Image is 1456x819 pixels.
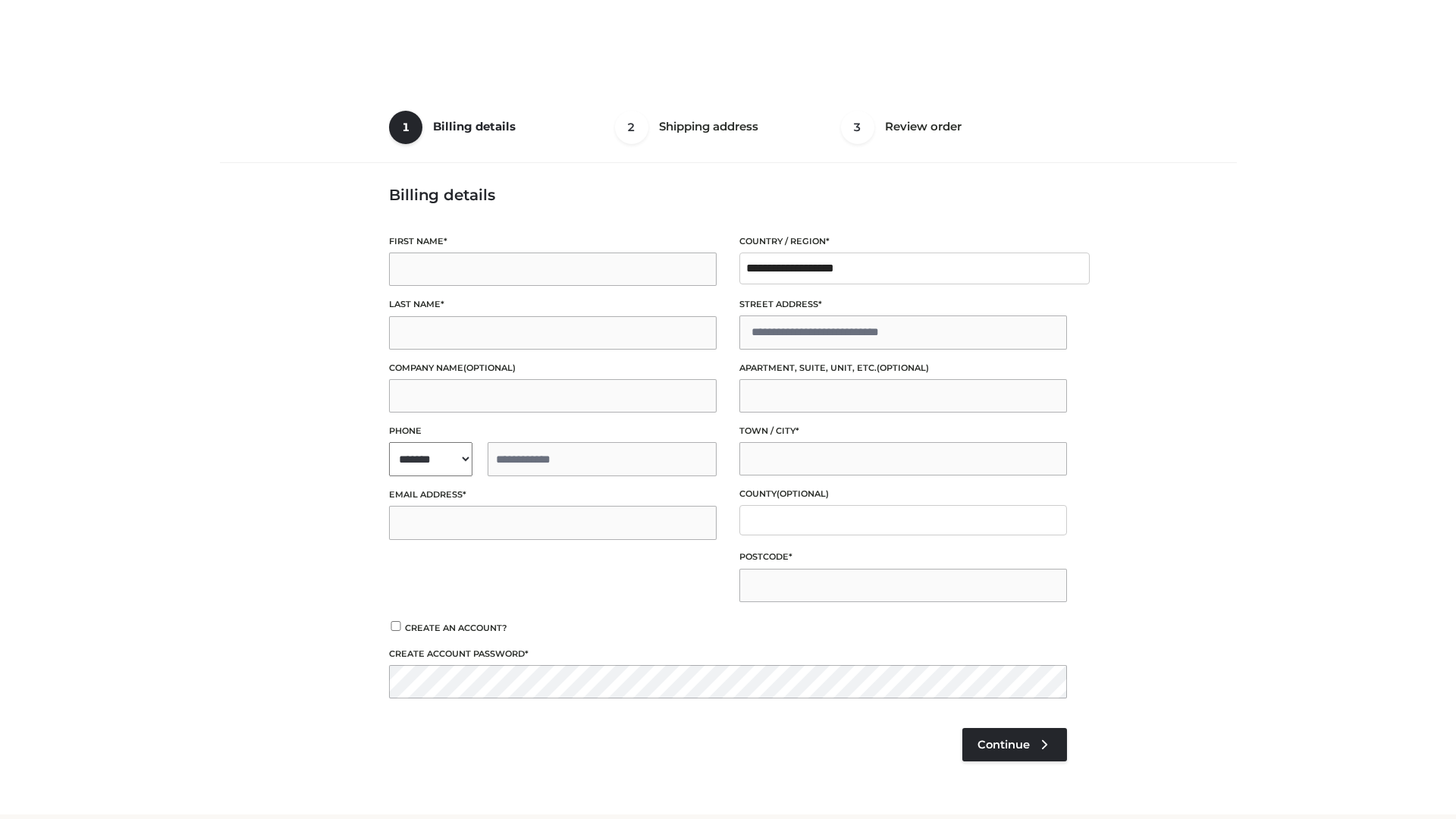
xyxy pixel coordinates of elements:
label: Phone [389,424,717,438]
span: Billing details [433,119,516,133]
label: Apartment, suite, unit, etc. [739,361,1067,375]
h3: Billing details [389,186,1067,204]
span: Create an account? [405,623,507,633]
span: 1 [389,111,422,144]
label: Last name [389,297,717,312]
span: Shipping address [659,119,758,133]
label: Email address [389,488,717,502]
span: 3 [841,111,874,144]
label: County [739,487,1067,501]
span: Continue [977,738,1030,752]
label: Town / City [739,424,1067,438]
label: Country / Region [739,234,1067,249]
label: Street address [739,297,1067,312]
label: Company name [389,361,717,375]
label: Postcode [739,550,1067,564]
a: Continue [962,728,1067,761]
input: Create an account? [389,621,403,631]
label: Create account password [389,647,1067,661]
span: (optional) [463,362,516,373]
span: Review order [885,119,962,133]
span: (optional) [877,362,929,373]
label: First name [389,234,717,249]
span: 2 [615,111,648,144]
span: (optional) [777,488,829,499]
